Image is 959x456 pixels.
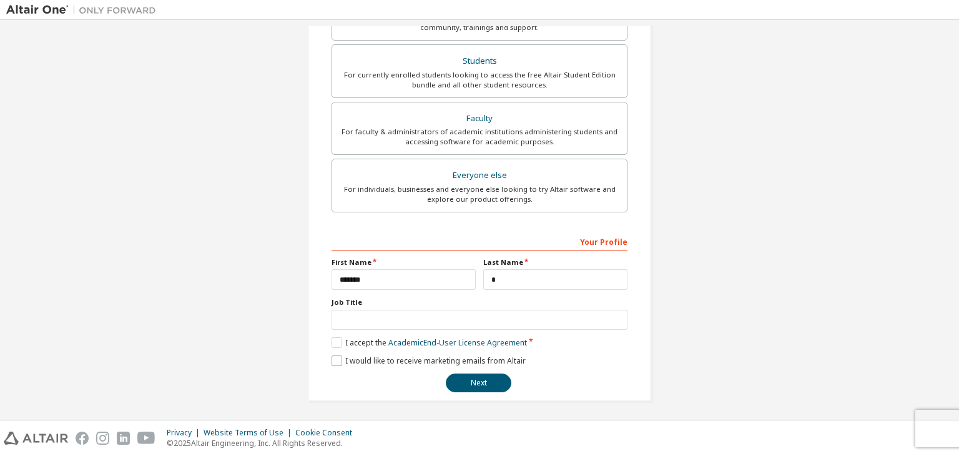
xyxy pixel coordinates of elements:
label: Job Title [332,297,627,307]
div: For individuals, businesses and everyone else looking to try Altair software and explore our prod... [340,184,619,204]
img: Altair One [6,4,162,16]
p: © 2025 Altair Engineering, Inc. All Rights Reserved. [167,438,360,449]
label: I would like to receive marketing emails from Altair [332,355,526,366]
div: Everyone else [340,167,619,184]
img: facebook.svg [76,432,89,445]
img: instagram.svg [96,432,109,445]
div: Website Terms of Use [204,428,295,438]
img: linkedin.svg [117,432,130,445]
button: Next [446,374,511,392]
label: First Name [332,257,476,267]
div: Privacy [167,428,204,438]
label: Last Name [483,257,627,267]
div: Faculty [340,110,619,127]
div: Cookie Consent [295,428,360,438]
div: Your Profile [332,231,627,251]
label: I accept the [332,337,527,348]
div: For faculty & administrators of academic institutions administering students and accessing softwa... [340,127,619,147]
img: youtube.svg [137,432,155,445]
div: Students [340,52,619,70]
img: altair_logo.svg [4,432,68,445]
div: For currently enrolled students looking to access the free Altair Student Edition bundle and all ... [340,70,619,90]
a: Academic End-User License Agreement [388,337,527,348]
